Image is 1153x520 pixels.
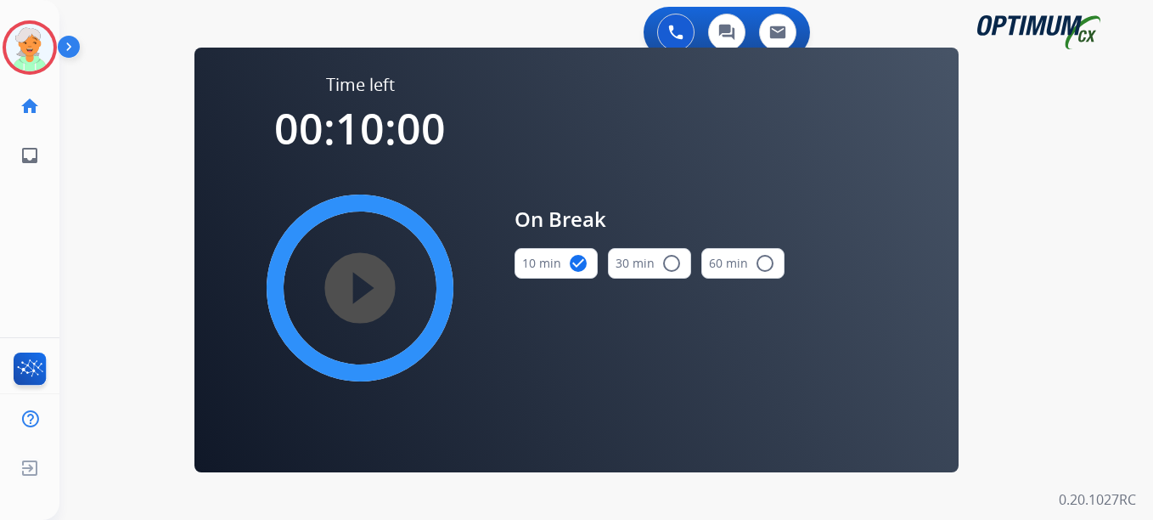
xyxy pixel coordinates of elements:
[326,73,395,97] span: Time left
[274,99,446,157] span: 00:10:00
[755,253,775,274] mat-icon: radio_button_unchecked
[608,248,691,279] button: 30 min
[6,24,53,71] img: avatar
[661,253,682,274] mat-icon: radio_button_unchecked
[515,204,785,235] span: On Break
[701,248,785,279] button: 60 min
[568,253,588,274] mat-icon: check_circle
[20,145,40,166] mat-icon: inbox
[20,96,40,116] mat-icon: home
[1059,489,1136,510] p: 0.20.1027RC
[515,248,598,279] button: 10 min
[350,278,370,298] mat-icon: play_circle_filled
